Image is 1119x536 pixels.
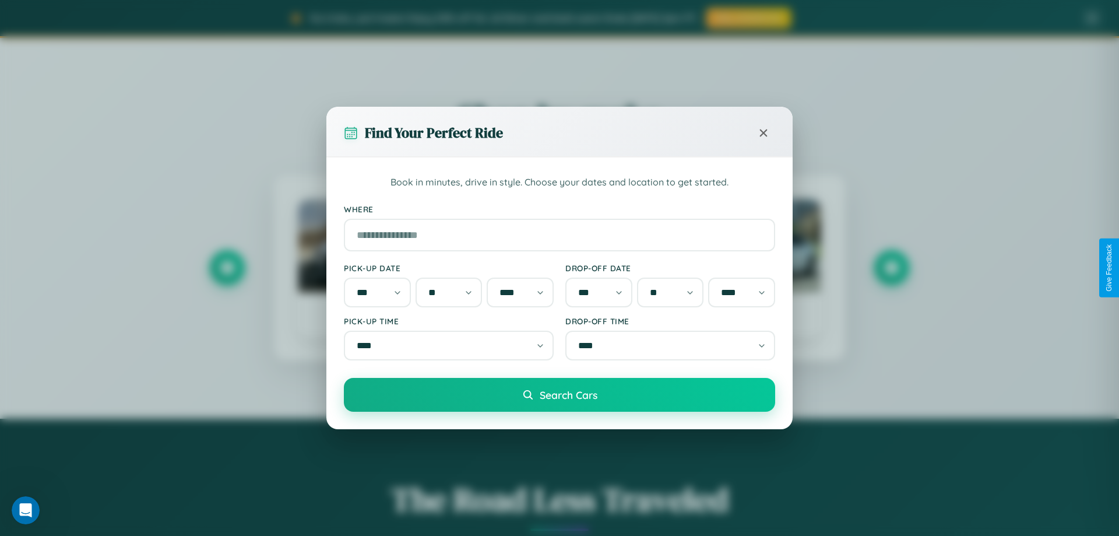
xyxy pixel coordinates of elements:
span: Search Cars [540,388,597,401]
p: Book in minutes, drive in style. Choose your dates and location to get started. [344,175,775,190]
label: Pick-up Time [344,316,554,326]
button: Search Cars [344,378,775,412]
h3: Find Your Perfect Ride [365,123,503,142]
label: Pick-up Date [344,263,554,273]
label: Drop-off Date [565,263,775,273]
label: Drop-off Time [565,316,775,326]
label: Where [344,204,775,214]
